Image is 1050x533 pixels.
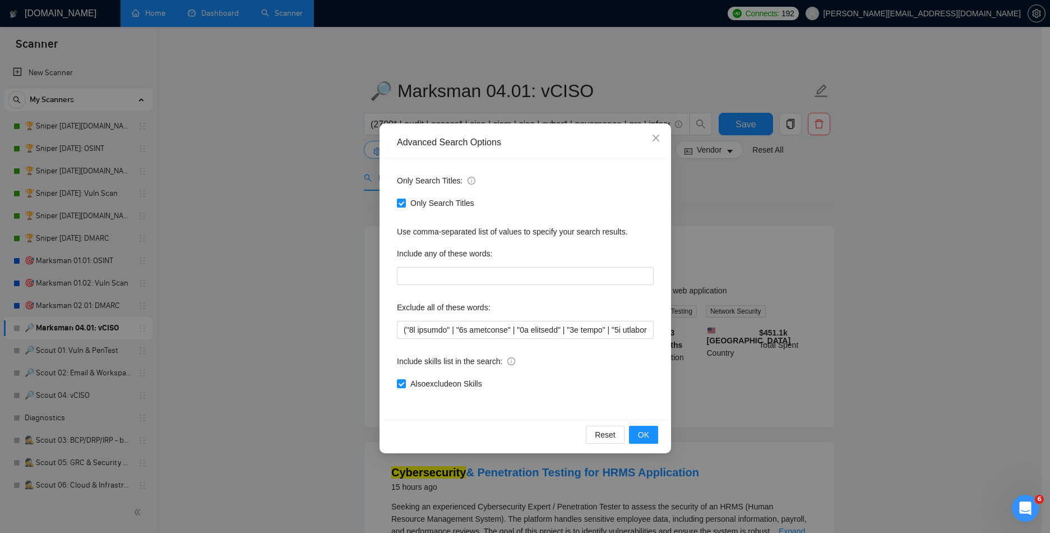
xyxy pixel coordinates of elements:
[507,357,515,365] span: info-circle
[406,197,479,209] span: Only Search Titles
[586,426,625,444] button: Reset
[406,378,487,390] span: Also exclude on Skills
[595,429,616,441] span: Reset
[397,226,654,238] div: Use comma-separated list of values to specify your search results.
[397,136,654,149] div: Advanced Search Options
[397,174,475,187] span: Only Search Titles:
[651,134,660,143] span: close
[637,429,649,441] span: OK
[1012,495,1039,522] iframe: Intercom live chat
[628,426,658,444] button: OK
[468,177,475,185] span: info-circle
[397,355,515,367] span: Include skills list in the search:
[641,123,671,154] button: Close
[1035,495,1044,504] span: 6
[397,298,491,316] label: Exclude all of these words:
[397,245,492,263] label: Include any of these words:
